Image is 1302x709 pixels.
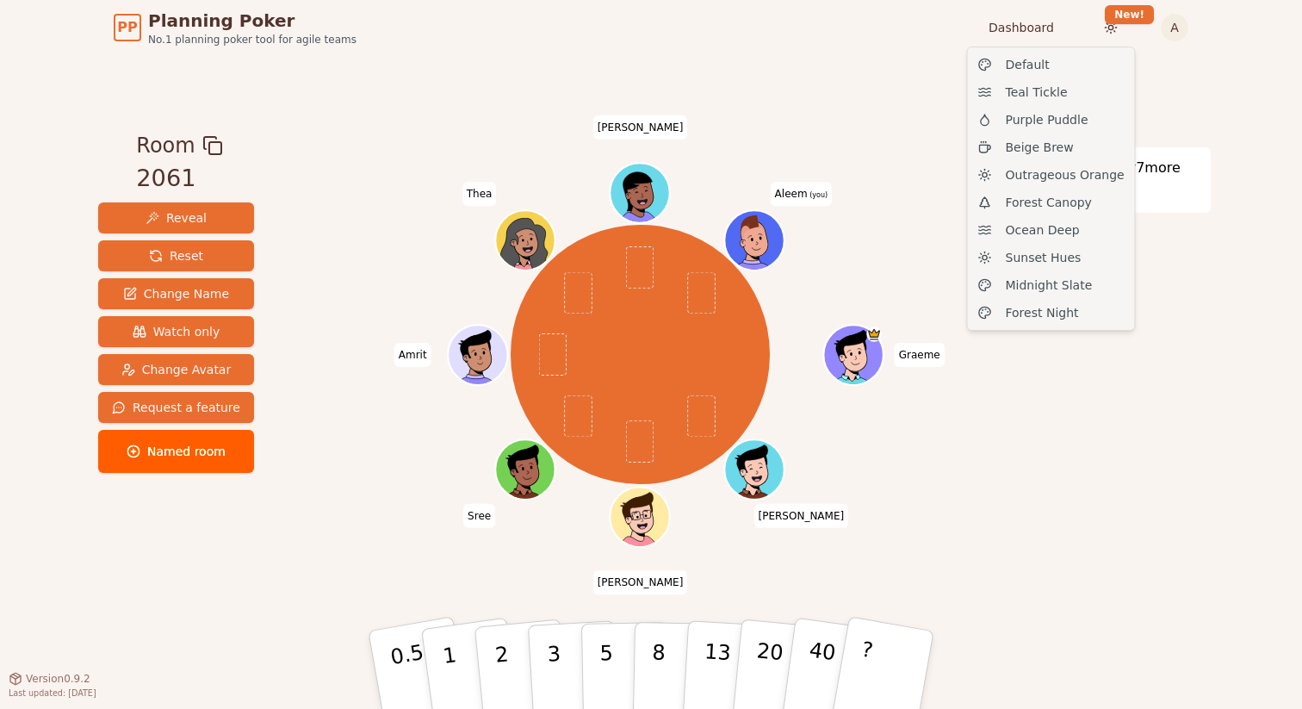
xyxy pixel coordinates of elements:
[1006,84,1068,101] span: Teal Tickle
[1006,166,1125,183] span: Outrageous Orange
[1006,139,1074,156] span: Beige Brew
[1006,304,1079,321] span: Forest Night
[1006,194,1092,211] span: Forest Canopy
[1006,221,1080,239] span: Ocean Deep
[1006,277,1093,294] span: Midnight Slate
[1006,111,1088,128] span: Purple Puddle
[1006,249,1082,266] span: Sunset Hues
[1006,56,1050,73] span: Default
